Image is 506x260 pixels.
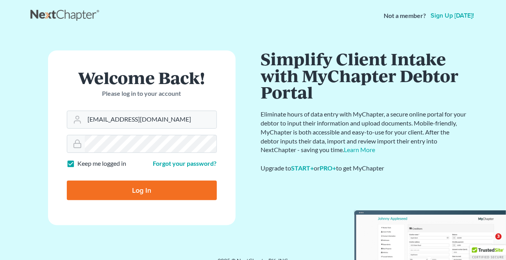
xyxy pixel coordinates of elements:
h1: Simplify Client Intake with MyChapter Debtor Portal [261,50,468,100]
iframe: Intercom live chat [479,233,498,252]
span: 3 [495,233,502,240]
a: START+ [291,164,314,172]
div: TrustedSite Certified [470,245,506,260]
label: Keep me logged in [78,159,127,168]
div: Upgrade to or to get MyChapter [261,164,468,173]
a: Learn More [344,146,375,153]
p: Please log in to your account [67,89,217,98]
input: Email Address [85,111,216,128]
a: PRO+ [320,164,336,172]
strong: Not a member? [384,11,426,20]
a: Sign up [DATE]! [429,13,476,19]
h1: Welcome Back! [67,69,217,86]
input: Log In [67,181,217,200]
p: Eliminate hours of data entry with MyChapter, a secure online portal for your debtor to input the... [261,110,468,154]
a: Forgot your password? [153,160,217,167]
